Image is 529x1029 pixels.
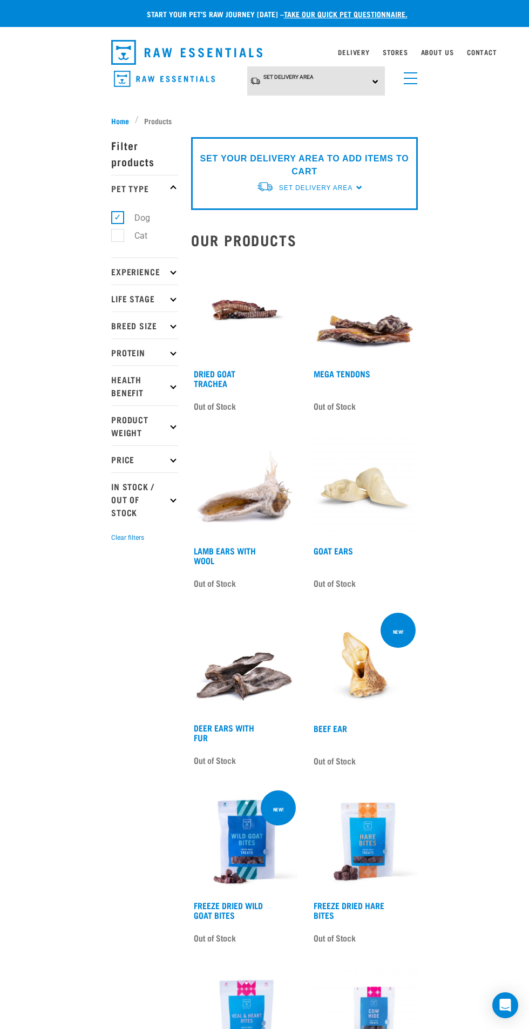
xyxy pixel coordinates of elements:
[194,903,263,917] a: Freeze Dried Wild Goat Bites
[194,725,254,740] a: Deer Ears with Fur
[314,548,353,553] a: Goat Ears
[314,398,356,414] span: Out of Stock
[111,175,178,202] p: Pet Type
[284,12,408,16] a: take our quick pet questionnaire.
[191,788,298,895] img: Raw Essentials Freeze Dried Wild Goat Bites PetTreats Product Shot
[111,40,262,65] img: Raw Essentials Logo
[111,533,144,543] button: Clear filters
[111,445,178,472] p: Price
[191,611,298,717] img: Pile Of Furry Deer Ears For Pets
[111,115,135,126] a: Home
[421,50,454,54] a: About Us
[114,71,215,87] img: Raw Essentials Logo
[111,258,178,285] p: Experience
[194,548,256,563] a: Lamb Ears with Wool
[103,36,426,69] nav: dropdown navigation
[398,66,418,85] a: menu
[311,434,418,540] img: Goat Ears
[311,256,418,363] img: 1295 Mega Tendons 01
[492,992,518,1018] div: Open Intercom Messenger
[111,365,178,405] p: Health Benefit
[311,788,418,895] img: Raw Essentials Freeze Dried Hare Bites
[194,371,235,385] a: Dried Goat Trachea
[117,211,154,225] label: Dog
[263,74,314,80] span: Set Delivery Area
[194,930,236,946] span: Out of Stock
[111,405,178,445] p: Product Weight
[194,575,236,591] span: Out of Stock
[111,115,418,126] nav: breadcrumbs
[111,132,178,175] p: Filter products
[338,50,369,54] a: Delivery
[314,371,370,376] a: Mega Tendons
[388,624,409,640] div: new!
[314,575,356,591] span: Out of Stock
[250,77,261,85] img: van-moving.png
[314,753,356,769] span: Out of Stock
[279,184,352,192] span: Set Delivery Area
[314,930,356,946] span: Out of Stock
[383,50,408,54] a: Stores
[111,312,178,339] p: Breed Size
[111,472,178,525] p: In Stock / Out Of Stock
[314,726,347,730] a: Beef Ear
[191,256,298,363] img: Raw Essentials Goat Trachea
[111,339,178,365] p: Protein
[314,903,384,917] a: Freeze Dried Hare Bites
[194,398,236,414] span: Out of Stock
[117,229,152,242] label: Cat
[111,115,129,126] span: Home
[256,181,274,192] img: van-moving.png
[191,434,298,540] img: 1278 Lamb Ears Wool 01
[467,50,497,54] a: Contact
[268,801,289,817] div: new!
[194,752,236,768] span: Out of Stock
[199,152,410,178] p: SET YOUR DELIVERY AREA TO ADD ITEMS TO CART
[191,232,418,248] h2: Our Products
[311,611,418,717] img: Beef ear
[111,285,178,312] p: Life Stage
